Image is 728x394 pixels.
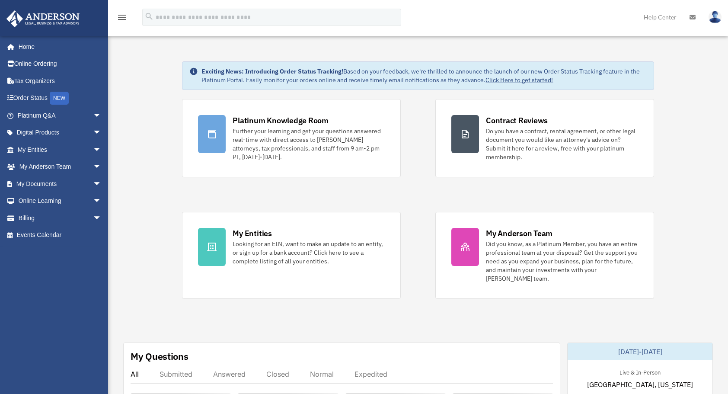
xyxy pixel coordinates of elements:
[93,175,110,193] span: arrow_drop_down
[50,92,69,105] div: NEW
[6,227,115,244] a: Events Calendar
[93,192,110,210] span: arrow_drop_down
[233,115,329,126] div: Platinum Knowledge Room
[131,350,188,363] div: My Questions
[6,72,115,90] a: Tax Organizers
[568,343,712,360] div: [DATE]-[DATE]
[266,370,289,378] div: Closed
[93,124,110,142] span: arrow_drop_down
[6,192,115,210] a: Online Learningarrow_drop_down
[233,240,385,266] div: Looking for an EIN, want to make an update to an entity, or sign up for a bank account? Click her...
[182,212,401,299] a: My Entities Looking for an EIN, want to make an update to an entity, or sign up for a bank accoun...
[6,209,115,227] a: Billingarrow_drop_down
[93,141,110,159] span: arrow_drop_down
[182,99,401,177] a: Platinum Knowledge Room Further your learning and get your questions answered real-time with dire...
[144,12,154,21] i: search
[435,99,654,177] a: Contract Reviews Do you have a contract, rental agreement, or other legal document you would like...
[709,11,722,23] img: User Pic
[117,15,127,22] a: menu
[6,175,115,192] a: My Documentsarrow_drop_down
[486,240,638,283] div: Did you know, as a Platinum Member, you have an entire professional team at your disposal? Get th...
[131,370,139,378] div: All
[435,212,654,299] a: My Anderson Team Did you know, as a Platinum Member, you have an entire professional team at your...
[6,124,115,141] a: Digital Productsarrow_drop_down
[93,158,110,176] span: arrow_drop_down
[6,158,115,176] a: My Anderson Teamarrow_drop_down
[485,76,553,84] a: Click Here to get started!
[201,67,343,75] strong: Exciting News: Introducing Order Status Tracking!
[6,38,110,55] a: Home
[6,141,115,158] a: My Entitiesarrow_drop_down
[201,67,646,84] div: Based on your feedback, we're thrilled to announce the launch of our new Order Status Tracking fe...
[233,127,385,161] div: Further your learning and get your questions answered real-time with direct access to [PERSON_NAM...
[4,10,82,27] img: Anderson Advisors Platinum Portal
[6,90,115,107] a: Order StatusNEW
[486,127,638,161] div: Do you have a contract, rental agreement, or other legal document you would like an attorney's ad...
[354,370,387,378] div: Expedited
[117,12,127,22] i: menu
[587,379,693,390] span: [GEOGRAPHIC_DATA], [US_STATE]
[233,228,271,239] div: My Entities
[6,55,115,73] a: Online Ordering
[213,370,246,378] div: Answered
[310,370,334,378] div: Normal
[93,209,110,227] span: arrow_drop_down
[613,367,667,376] div: Live & In-Person
[486,115,548,126] div: Contract Reviews
[160,370,192,378] div: Submitted
[6,107,115,124] a: Platinum Q&Aarrow_drop_down
[93,107,110,125] span: arrow_drop_down
[486,228,552,239] div: My Anderson Team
